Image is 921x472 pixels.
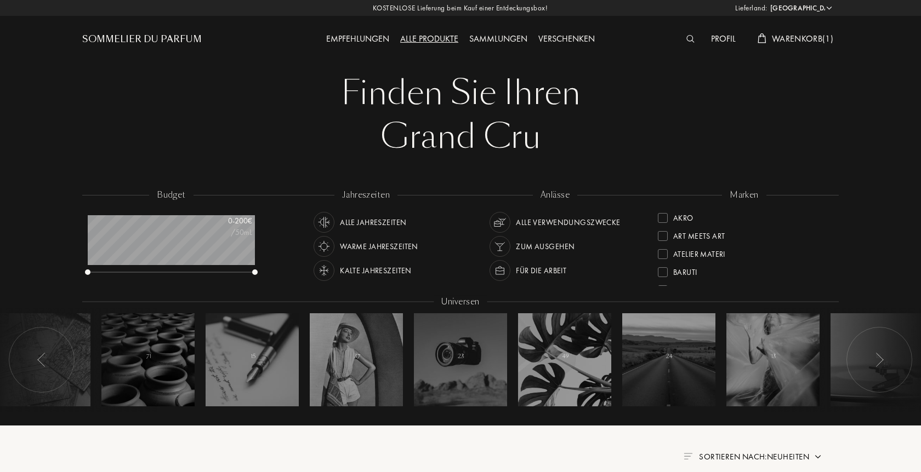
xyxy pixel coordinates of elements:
[340,212,406,233] div: Alle Jahreszeiten
[251,353,255,360] span: 15
[666,353,673,360] span: 24
[673,281,727,296] div: Binet-Papillon
[395,33,464,44] a: Alle Produkte
[516,260,566,281] div: Für die Arbeit
[516,212,620,233] div: Alle Verwendungszwecke
[149,189,194,202] div: budget
[458,353,464,360] span: 23
[340,236,418,257] div: Warme Jahreszeiten
[722,189,766,202] div: marken
[434,296,487,308] div: Universen
[735,3,768,14] span: Lieferland:
[533,32,600,47] div: Verschenken
[562,353,568,360] span: 49
[464,32,533,47] div: Sammlungen
[37,353,46,367] img: arr_left.svg
[395,32,464,47] div: Alle Produkte
[354,353,360,360] span: 37
[684,453,692,459] img: filter_by.png
[533,189,577,202] div: anlässe
[334,189,397,202] div: jahreszeiten
[686,35,695,43] img: search_icn_white.svg
[316,239,332,254] img: usage_season_hot_white.svg
[673,245,725,260] div: Atelier Materi
[492,215,508,230] img: usage_occasion_all_white.svg
[492,263,508,278] img: usage_occasion_work_white.svg
[197,227,252,238] div: /50mL
[90,115,831,159] div: Grand Cru
[321,33,395,44] a: Empfehlungen
[758,33,766,43] img: cart_white.svg
[673,209,693,223] div: Akro
[706,33,741,44] a: Profil
[82,33,202,46] a: Sommelier du Parfum
[321,32,395,47] div: Empfehlungen
[814,452,822,461] img: arrow.png
[90,71,831,115] div: Finden Sie Ihren
[706,32,741,47] div: Profil
[772,33,833,44] span: Warenkorb ( 1 )
[464,33,533,44] a: Sammlungen
[673,263,697,278] div: Baruti
[316,215,332,230] img: usage_season_average_white.svg
[492,239,508,254] img: usage_occasion_party_white.svg
[673,227,725,241] div: Art Meets Art
[875,353,884,367] img: arr_left.svg
[197,215,252,227] div: 0 - 200 €
[340,260,412,281] div: Kalte Jahreszeiten
[516,236,575,257] div: Zum Ausgehen
[699,451,809,462] span: Sortieren nach: Neuheiten
[533,33,600,44] a: Verschenken
[316,263,332,278] img: usage_season_cold_white.svg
